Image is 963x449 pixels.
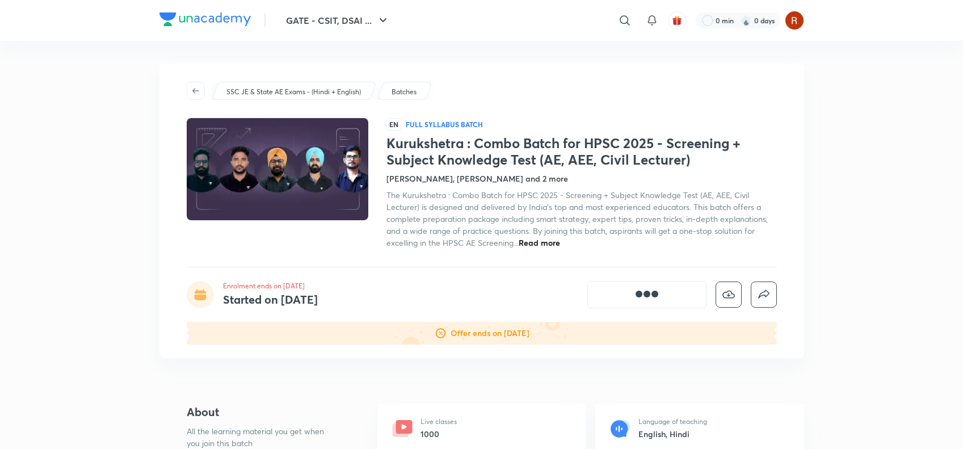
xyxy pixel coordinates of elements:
span: The Kurukshetra : Combo Batch for HPSC 2025 - Screening + Subject Knowledge Test (AE, AEE, Civil ... [386,190,768,248]
img: offer [434,326,447,340]
a: Batches [389,87,418,97]
img: Thumbnail [184,117,369,221]
h6: English, Hindi [638,428,707,440]
a: SSC JE & State AE Exams - (Hindi + English) [224,87,363,97]
p: Full Syllabus Batch [406,120,483,129]
p: Language of teaching [638,417,707,427]
h4: [PERSON_NAME], [PERSON_NAME] and 2 more [386,173,568,184]
a: Company Logo [159,12,251,29]
button: avatar [668,11,686,30]
span: Offer ends on [DATE] [451,329,529,338]
img: streak [741,15,752,26]
button: [object Object] [587,281,707,308]
img: Rupsha chowdhury [785,11,804,30]
p: Live classes [420,417,457,427]
button: GATE - CSIT, DSAI ... [279,9,397,32]
h4: About [187,404,341,421]
img: Company Logo [159,12,251,26]
span: EN [386,118,401,131]
h4: Started on [DATE] [223,292,318,307]
h1: Kurukshetra : Combo Batch for HPSC 2025 - Screening + Subject Knowledge Test (AE, AEE, Civil Lect... [386,135,777,168]
p: SSC JE & State AE Exams - (Hindi + English) [226,87,361,97]
p: Batches [392,87,417,97]
p: All the learning material you get when you join this batch [187,425,333,449]
span: Read more [519,237,560,248]
h6: 1000 [420,428,457,440]
p: Enrolment ends on [DATE] [223,281,318,291]
img: offer [187,322,777,345]
img: avatar [672,15,682,26]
